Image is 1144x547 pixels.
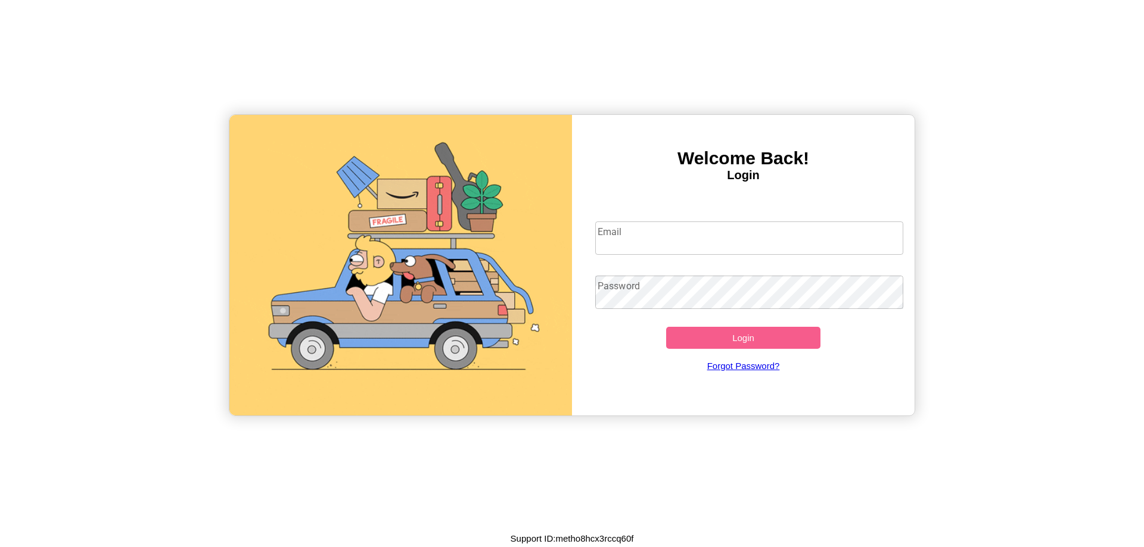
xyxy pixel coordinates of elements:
[589,349,898,383] a: Forgot Password?
[572,148,915,168] h3: Welcome Back!
[229,115,572,415] img: gif
[666,327,820,349] button: Login
[511,530,634,546] p: Support ID: metho8hcx3rccq60f
[572,168,915,182] h4: Login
